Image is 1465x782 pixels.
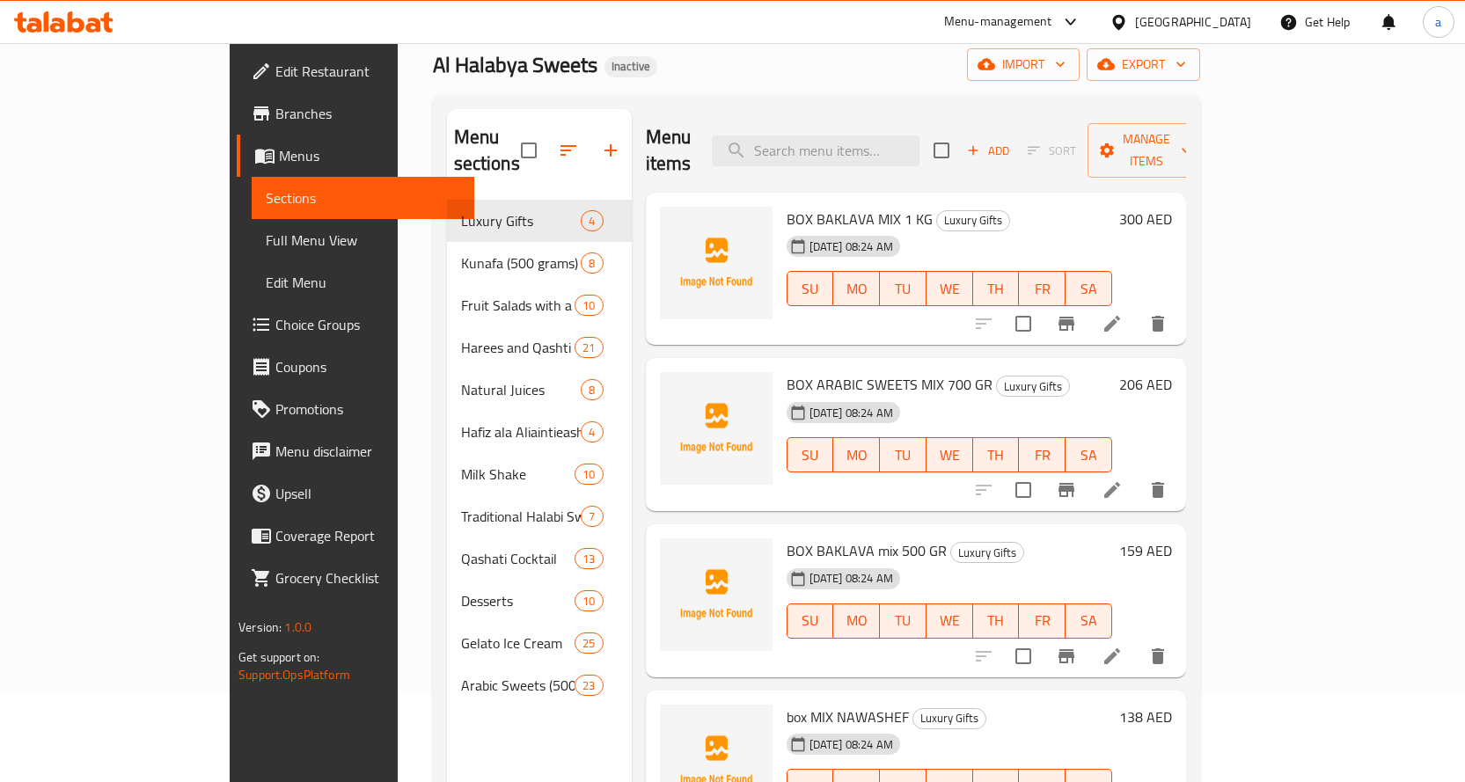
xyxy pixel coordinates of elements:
[934,276,966,302] span: WE
[252,219,474,261] a: Full Menu View
[461,590,575,611] div: Desserts
[284,616,311,639] span: 1.0.0
[1137,469,1179,511] button: delete
[1137,635,1179,677] button: delete
[581,421,603,442] div: items
[266,187,460,208] span: Sections
[275,567,460,588] span: Grocery Checklist
[447,664,632,706] div: Arabic Sweets (500 grams)23
[582,424,602,441] span: 4
[660,372,773,485] img: BOX ARABIC SWEETS MIX 700 GR
[279,145,460,166] span: Menus
[944,11,1052,33] div: Menu-management
[1005,471,1042,508] span: Select to update
[461,210,582,231] span: Luxury Gifts
[1119,538,1172,563] h6: 159 AED
[802,570,900,587] span: [DATE] 08:24 AM
[433,45,597,84] span: Al Halabya Sweets
[461,632,575,654] span: Gelato Ice Cream
[237,92,474,135] a: Branches
[787,704,909,730] span: box MIX NAWASHEF
[840,608,873,633] span: MO
[660,538,773,651] img: BOX BAKLAVA mix 500 GR
[237,303,474,346] a: Choice Groups
[1102,128,1191,172] span: Manage items
[795,442,827,468] span: SU
[237,50,474,92] a: Edit Restaurant
[980,276,1013,302] span: TH
[461,379,582,400] span: Natural Juices
[913,708,985,728] span: Luxury Gifts
[787,603,834,639] button: SU
[461,548,575,569] div: Qashati Cocktail
[1102,479,1123,501] a: Edit menu item
[1026,608,1058,633] span: FR
[646,124,692,177] h2: Menu items
[996,376,1070,397] div: Luxury Gifts
[575,337,603,358] div: items
[880,437,927,472] button: TU
[447,622,632,664] div: Gelato Ice Cream25
[936,210,1010,231] div: Luxury Gifts
[447,411,632,453] div: Hafiz ala Aliaintieash ma mentos4
[950,542,1024,563] div: Luxury Gifts
[447,453,632,495] div: Milk Shake10
[1026,276,1058,302] span: FR
[1016,137,1088,164] span: Select section first
[934,608,966,633] span: WE
[923,132,960,169] span: Select section
[1102,313,1123,334] a: Edit menu item
[275,483,460,504] span: Upsell
[1087,48,1200,81] button: export
[1005,638,1042,675] span: Select to update
[266,230,460,251] span: Full Menu View
[575,297,602,314] span: 10
[581,379,603,400] div: items
[582,382,602,398] span: 8
[275,61,460,82] span: Edit Restaurant
[252,261,474,303] a: Edit Menu
[581,506,603,527] div: items
[575,590,603,611] div: items
[461,295,575,316] span: Fruit Salads with a Great Price
[787,271,834,306] button: SU
[787,437,834,472] button: SU
[275,398,460,420] span: Promotions
[461,252,582,274] div: Kunafa (500 grams)
[461,506,582,527] span: Traditional Halabi Sweets
[1066,603,1112,639] button: SA
[266,272,460,293] span: Edit Menu
[575,632,603,654] div: items
[880,603,927,639] button: TU
[590,129,632,172] button: Add section
[973,437,1020,472] button: TH
[980,608,1013,633] span: TH
[604,59,657,74] span: Inactive
[461,337,575,358] span: Harees and Qashti (500 grams)
[252,177,474,219] a: Sections
[461,421,582,442] span: Hafiz ala Aliaintieash ma mentos
[951,543,1023,563] span: Luxury Gifts
[802,238,900,255] span: [DATE] 08:24 AM
[447,326,632,369] div: Harees and Qashti (500 grams)21
[787,371,993,398] span: BOX ARABIC SWEETS MIX 700 GR
[582,213,602,230] span: 4
[454,124,521,177] h2: Menu sections
[1102,646,1123,667] a: Edit menu item
[981,54,1066,76] span: import
[275,356,460,377] span: Coupons
[660,207,773,319] img: BOX BAKLAVA MIX 1 KG
[964,141,1012,161] span: Add
[447,495,632,537] div: Traditional Halabi Sweets7
[1435,12,1441,32] span: a
[833,603,880,639] button: MO
[980,442,1013,468] span: TH
[927,271,973,306] button: WE
[575,593,602,610] span: 10
[912,708,986,729] div: Luxury Gifts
